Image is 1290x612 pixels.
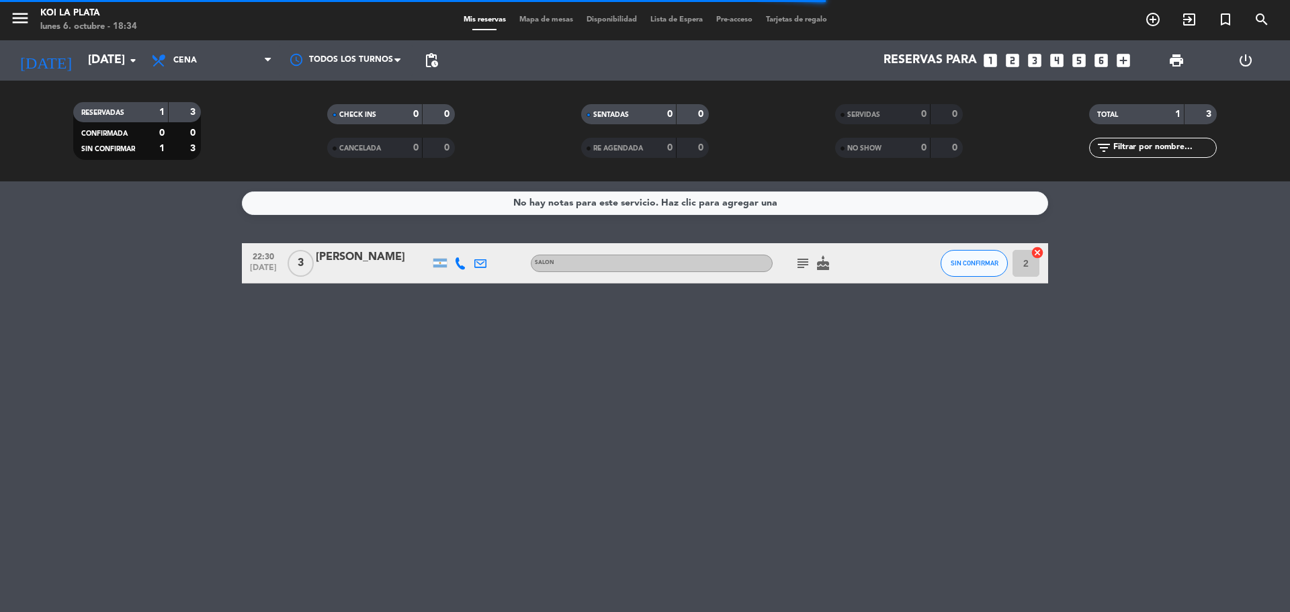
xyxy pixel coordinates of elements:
i: looks_3 [1026,52,1043,69]
strong: 0 [413,110,419,119]
i: filter_list [1096,140,1112,156]
i: add_box [1115,52,1132,69]
div: lunes 6. octubre - 18:34 [40,20,137,34]
i: turned_in_not [1217,11,1234,28]
strong: 3 [190,107,198,117]
div: [PERSON_NAME] [316,249,430,266]
i: search [1254,11,1270,28]
span: 22:30 [247,248,280,263]
span: RE AGENDADA [593,145,643,152]
strong: 0 [444,110,452,119]
strong: 0 [921,143,927,152]
div: LOG OUT [1211,40,1280,81]
strong: 3 [1206,110,1214,119]
i: looks_4 [1048,52,1066,69]
strong: 1 [159,107,165,117]
i: menu [10,8,30,28]
strong: 0 [413,143,419,152]
span: Disponibilidad [580,16,644,24]
i: cake [815,255,831,271]
div: KOI LA PLATA [40,7,137,20]
i: exit_to_app [1181,11,1197,28]
i: [DATE] [10,46,81,75]
strong: 0 [667,110,673,119]
span: CHECK INS [339,112,376,118]
i: cancel [1031,246,1044,259]
i: looks_two [1004,52,1021,69]
button: SIN CONFIRMAR [941,250,1008,277]
span: Lista de Espera [644,16,709,24]
i: add_circle_outline [1145,11,1161,28]
span: TOTAL [1097,112,1118,118]
strong: 1 [159,144,165,153]
span: Mis reservas [457,16,513,24]
strong: 0 [698,110,706,119]
strong: 0 [444,143,452,152]
strong: 0 [190,128,198,138]
span: [DATE] [247,263,280,279]
span: Reservas para [884,54,977,67]
strong: 0 [667,143,673,152]
strong: 0 [159,128,165,138]
span: Cena [173,56,197,65]
span: SIN CONFIRMAR [81,146,135,152]
i: subject [795,255,811,271]
span: RESERVADAS [81,110,124,116]
span: NO SHOW [847,145,881,152]
strong: 0 [952,110,960,119]
i: power_settings_new [1238,52,1254,69]
span: SENTADAS [593,112,629,118]
i: arrow_drop_down [125,52,141,69]
i: looks_6 [1092,52,1110,69]
strong: 1 [1175,110,1180,119]
span: CANCELADA [339,145,381,152]
i: looks_5 [1070,52,1088,69]
span: SIN CONFIRMAR [951,259,998,267]
span: SALON [535,260,554,265]
span: CONFIRMADA [81,130,128,137]
strong: 0 [698,143,706,152]
span: pending_actions [423,52,439,69]
strong: 3 [190,144,198,153]
span: SERVIDAS [847,112,880,118]
input: Filtrar por nombre... [1112,140,1216,155]
div: No hay notas para este servicio. Haz clic para agregar una [513,195,777,211]
span: Mapa de mesas [513,16,580,24]
span: print [1168,52,1185,69]
strong: 0 [921,110,927,119]
span: Pre-acceso [709,16,759,24]
span: 3 [288,250,314,277]
button: menu [10,8,30,33]
span: Tarjetas de regalo [759,16,834,24]
strong: 0 [952,143,960,152]
i: looks_one [982,52,999,69]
